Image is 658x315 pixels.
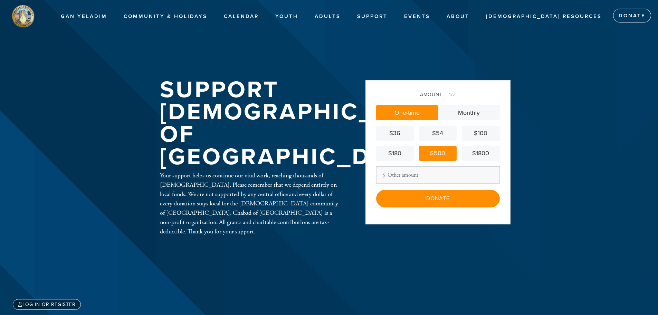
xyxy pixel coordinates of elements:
img: stamford%20logo.png [10,3,35,28]
div: $36 [379,129,411,138]
a: One-time [376,105,438,120]
a: About [441,10,475,23]
div: $54 [422,129,454,138]
a: $36 [376,126,414,141]
span: 1 [449,92,451,98]
a: Calendar [219,10,264,23]
a: [DEMOGRAPHIC_DATA] Resources [481,10,607,23]
div: Your support helps us continue our vital work, reaching thousands of [DEMOGRAPHIC_DATA]. Please r... [160,171,343,236]
a: Monthly [438,105,500,120]
a: Events [399,10,435,23]
a: $1800 [462,146,499,161]
a: $180 [376,146,414,161]
div: $1800 [465,149,497,158]
a: Support [352,10,393,23]
a: Log in or register [13,299,81,310]
a: $54 [419,126,457,141]
input: Donate [376,190,500,207]
a: $500 [419,146,457,161]
span: /2 [445,92,456,98]
div: $180 [379,149,411,158]
a: Adults [309,10,346,23]
input: Other amount [376,166,500,184]
a: Community & Holidays [118,10,212,23]
a: Gan Yeladim [56,10,112,23]
a: Youth [270,10,303,23]
a: $100 [462,126,499,141]
h1: Support [DEMOGRAPHIC_DATA] of [GEOGRAPHIC_DATA] [160,79,449,168]
div: Amount [376,91,500,98]
div: $500 [422,149,454,158]
div: $100 [465,129,497,138]
a: Donate [613,9,651,22]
